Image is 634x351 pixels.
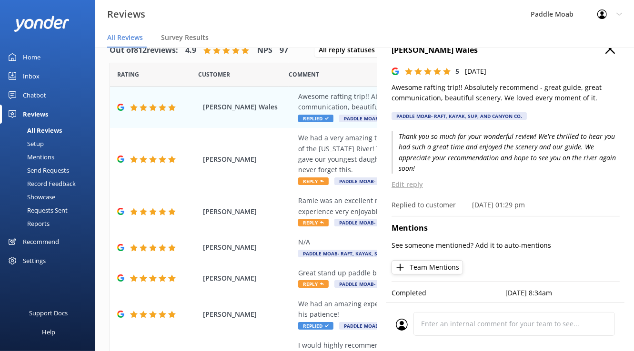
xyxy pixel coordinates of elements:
a: Setup [6,137,95,150]
div: All Reviews [6,124,62,137]
span: Survey Results [161,33,209,42]
span: Replied [298,322,333,330]
span: [PERSON_NAME] [203,242,293,253]
span: Paddle Moab- Raft, Kayak, SUP, and Canyon Co. [334,177,470,185]
div: N/A [298,237,555,247]
div: Chatbot [23,86,46,105]
div: Great stand up paddle board experience. [298,268,555,278]
img: user_profile.svg [396,319,408,331]
a: Send Requests [6,164,95,177]
span: [PERSON_NAME] [203,273,293,283]
button: Close [605,44,615,55]
span: Reply [298,219,329,226]
p: Edit reply [392,179,620,190]
a: Requests Sent [6,204,95,217]
h4: Out of 812 reviews: [110,44,178,57]
div: Awesome rafting trip!! Absolutely recommend - great guide, great communication, beautiful scenery... [298,91,555,113]
a: All Reviews [6,124,95,137]
span: All reply statuses [319,45,381,55]
a: Showcase [6,190,95,204]
h3: Reviews [107,7,145,22]
div: Send Requests [6,164,69,177]
span: Paddle Moab- Raft, Kayak, SUP, and Canyon Co. [339,322,474,330]
p: Replied to customer [392,200,456,210]
h4: Mentions [392,222,620,234]
div: Reviews [23,105,48,124]
span: Paddle Moab- Raft, Kayak, SUP, and Canyon Co. [339,115,474,122]
div: Support Docs [30,303,68,322]
div: Setup [6,137,44,150]
span: Reply [298,177,329,185]
a: Reports [6,217,95,230]
span: [PERSON_NAME] [203,309,293,320]
a: Record Feedback [6,177,95,190]
span: Replied [298,115,333,122]
span: Question [289,70,319,79]
span: 5 [455,67,459,76]
p: [DATE] [465,66,486,77]
div: Recommend [23,232,59,251]
p: [DATE] 8:34am [506,288,620,298]
h4: 97 [280,44,288,57]
span: [PERSON_NAME] [203,154,293,165]
a: Mentions [6,150,95,164]
img: yonder-white-logo.png [14,16,69,31]
div: Reports [6,217,50,230]
p: Completed [392,288,506,298]
div: We had an amazing experience and we’re so grateful for [PERSON_NAME] and his patience! [298,299,555,320]
span: Date [117,70,139,79]
div: Requests Sent [6,204,68,217]
span: All Reviews [107,33,143,42]
div: Ramie was an excellent river guide. Very knowledgeable and friendly. Made the experience very enj... [298,195,555,217]
span: Reply [298,280,329,288]
span: Paddle Moab- Raft, Kayak, SUP, and Canyon Co. [334,219,470,226]
div: Settings [23,251,46,270]
span: Date [198,70,230,79]
div: Showcase [6,190,55,204]
h4: NPS [257,44,272,57]
span: Paddle Moab- Raft, Kayak, SUP, and Canyon Co. [298,250,433,257]
div: Record Feedback [6,177,76,190]
span: [PERSON_NAME] [203,206,293,217]
div: Help [42,322,55,341]
p: Awesome rafting trip!! Absolutely recommend - great guide, great communication, beautiful scenery... [392,82,620,104]
span: Paddle Moab- Raft, Kayak, SUP, and Canyon Co. [334,280,470,288]
p: Thank you so much for your wonderful review! We're thrilled to hear you had such a great time and... [392,131,620,174]
h4: [PERSON_NAME] Wales [392,44,620,57]
span: [PERSON_NAME] Wales [203,102,293,112]
p: [DATE] 01:29 pm [472,200,525,210]
div: Inbox [23,67,40,86]
div: Mentions [6,150,54,164]
div: We had a very amazing time on the river. Standup paddling on the white water of the [US_STATE] Ri... [298,133,555,175]
button: Team Mentions [392,260,463,274]
p: See someone mentioned? Add it to auto-mentions [392,240,620,251]
h4: 4.9 [185,44,196,57]
div: Home [23,48,40,67]
div: Paddle Moab- Raft, Kayak, SUP, and Canyon Co. [392,112,527,120]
